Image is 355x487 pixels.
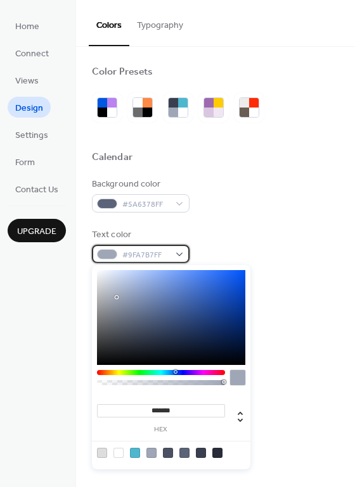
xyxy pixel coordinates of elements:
span: Contact Us [15,183,58,197]
a: Form [8,151,42,172]
div: rgb(159, 167, 183) [146,448,157,458]
span: #9FA7B7FF [122,249,169,262]
div: Color Presets [92,66,153,79]
label: hex [97,426,225,433]
span: Upgrade [17,225,56,238]
a: Design [8,97,51,118]
span: Views [15,75,39,88]
div: rgb(221, 221, 221) [97,448,107,458]
a: Contact Us [8,178,66,199]
a: Views [8,70,46,90]
span: Home [15,20,39,34]
div: Calendar [92,151,132,164]
button: Upgrade [8,219,66,242]
div: Background color [92,178,187,191]
div: rgb(78, 183, 205) [130,448,140,458]
a: Connect [8,42,56,63]
span: Design [15,102,43,115]
span: #5A6378FF [122,198,169,211]
span: Connect [15,47,49,61]
span: Form [15,156,35,170]
div: rgb(57, 63, 79) [196,448,206,458]
div: rgb(90, 99, 120) [179,448,190,458]
span: Settings [15,129,48,142]
div: rgb(73, 81, 99) [163,448,173,458]
a: Settings [8,124,56,145]
div: rgb(41, 45, 57) [212,448,223,458]
div: Text color [92,228,187,242]
div: rgb(255, 255, 255) [113,448,124,458]
a: Home [8,15,47,36]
